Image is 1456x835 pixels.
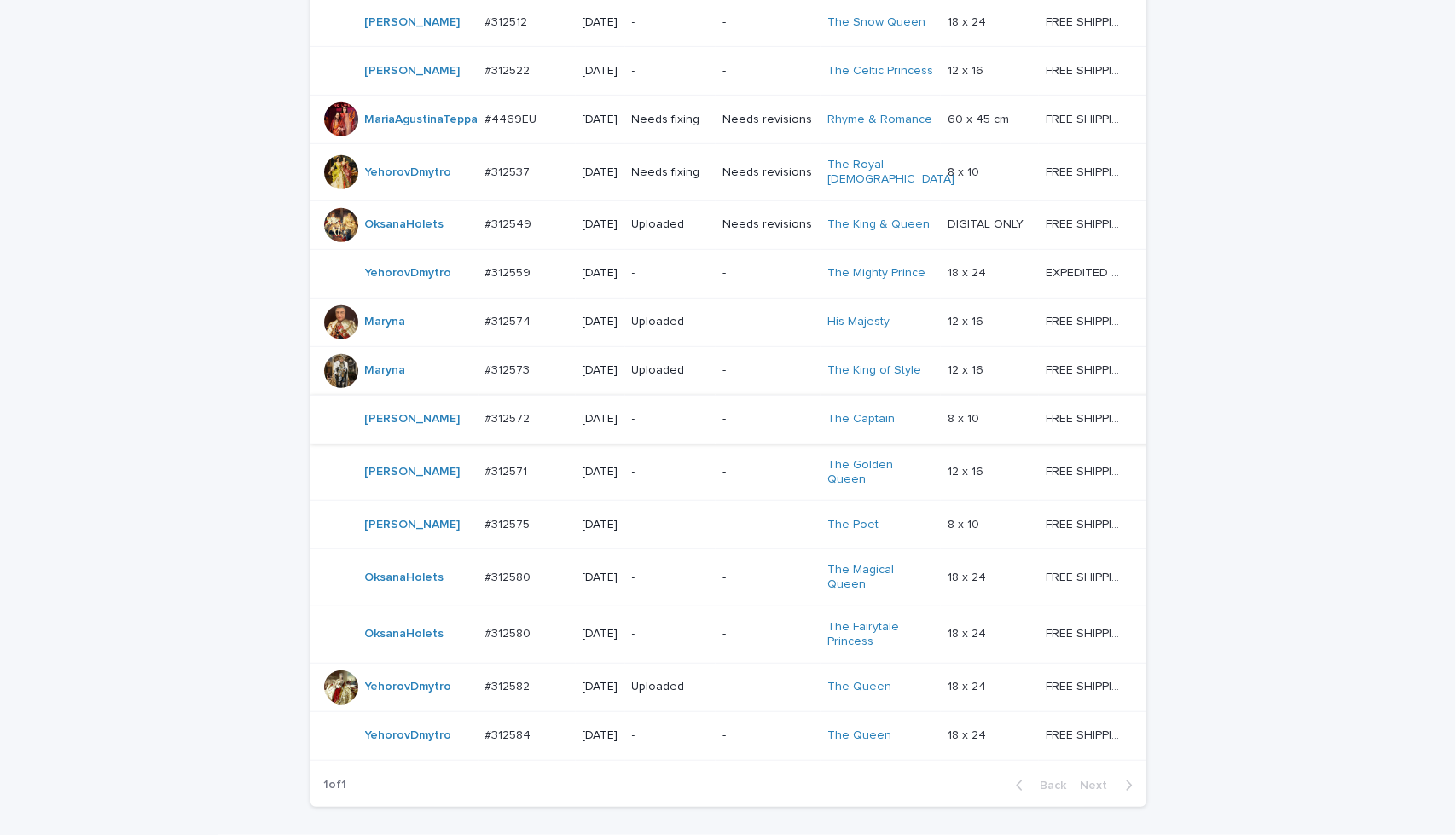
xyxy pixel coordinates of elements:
p: [DATE] [583,465,618,479]
a: YehorovDmytro [365,165,452,180]
p: Needs revisions [722,217,814,232]
p: 12 x 16 [948,311,987,329]
p: - [632,266,709,281]
p: 18 x 24 [948,676,989,694]
p: [DATE] [583,363,618,378]
a: MariaAgustinaTeppa [365,113,479,127]
p: #312575 [485,514,534,532]
p: Needs revisions [722,113,814,127]
p: FREE SHIPPING - preview in 1-2 business days, after your approval delivery will take 5-10 b.d. [1046,162,1128,180]
p: FREE SHIPPING - preview in 1-2 business days, after your approval delivery will take 5-10 b.d. [1046,676,1128,694]
tr: [PERSON_NAME] #312571#312571 [DATE]--The Golden Queen 12 x 1612 x 16 FREE SHIPPING - preview in 1... [310,444,1152,501]
p: [DATE] [583,113,618,127]
p: - [722,363,814,378]
p: Needs fixing [632,113,709,127]
p: 18 x 24 [948,263,989,281]
p: #312549 [485,214,536,232]
a: [PERSON_NAME] [365,412,461,426]
p: [DATE] [583,627,618,641]
p: - [722,15,814,30]
p: FREE SHIPPING - preview in 1-2 business days, after your approval delivery will take 5-10 b.d. [1046,61,1128,78]
button: Next [1074,778,1146,793]
p: [DATE] [583,165,618,180]
p: #312512 [485,12,531,30]
p: 60 x 45 cm [948,109,1012,127]
a: [PERSON_NAME] [365,64,461,78]
p: 12 x 16 [948,360,987,378]
a: The Golden Queen [827,458,934,487]
a: The Snow Queen [827,15,925,30]
tr: [PERSON_NAME] #312575#312575 [DATE]--The Poet 8 x 108 x 10 FREE SHIPPING - preview in 1-2 busines... [310,501,1152,549]
p: 12 x 16 [948,61,987,78]
p: [DATE] [583,412,618,426]
p: 12 x 16 [948,461,987,479]
p: - [632,571,709,585]
a: The Queen [827,728,891,743]
a: Maryna [365,363,406,378]
p: [DATE] [583,15,618,30]
tr: YehorovDmytro #312582#312582 [DATE]Uploaded-The Queen 18 x 2418 x 24 FREE SHIPPING - preview in 1... [310,663,1152,711]
p: #312573 [485,360,534,378]
p: FREE SHIPPING - preview in 1-2 business days, after your approval delivery will take 5-10 b.d. [1046,623,1128,641]
tr: OksanaHolets #312580#312580 [DATE]--The Fairytale Princess 18 x 2418 x 24 FREE SHIPPING - preview... [310,606,1152,663]
p: - [722,680,814,694]
a: OksanaHolets [365,627,444,641]
a: The Queen [827,680,891,694]
a: The Celtic Princess [827,64,933,78]
p: #312584 [485,725,535,743]
p: FREE SHIPPING - preview in 1-2 business days, after your approval delivery will take 5-10 b.d. [1046,461,1128,479]
p: #312574 [485,311,535,329]
p: #4469EU [485,109,541,127]
a: The Mighty Prince [827,266,925,281]
p: DIGITAL ONLY [948,214,1027,232]
p: - [632,518,709,532]
p: 18 x 24 [948,567,989,585]
p: 18 x 24 [948,12,989,30]
tr: YehorovDmytro #312584#312584 [DATE]--The Queen 18 x 2418 x 24 FREE SHIPPING - preview in 1-2 busi... [310,711,1152,760]
p: FREE SHIPPING - preview in 1-2 business days, after your approval delivery will take 5-10 b.d. [1046,567,1128,585]
p: - [722,627,814,641]
span: Next [1081,780,1118,792]
tr: [PERSON_NAME] #312572#312572 [DATE]--The Captain 8 x 108 x 10 FREE SHIPPING - preview in 1-2 busi... [310,395,1152,444]
p: - [632,64,709,78]
p: [DATE] [583,315,618,329]
p: FREE SHIPPING - preview in 1-2 business days, after your approval delivery will take 5-10 b.d. [1046,214,1128,232]
p: [DATE] [583,728,618,743]
p: [DATE] [583,64,618,78]
tr: MariaAgustinaTeppa #4469EU#4469EU [DATE]Needs fixingNeeds revisionsRhyme & Romance 60 x 45 cm60 x... [310,96,1152,144]
p: - [722,64,814,78]
a: YehorovDmytro [365,266,452,281]
p: - [722,571,814,585]
p: - [722,412,814,426]
p: [DATE] [583,266,618,281]
p: - [722,728,814,743]
p: Uploaded [632,363,709,378]
p: FREE SHIPPING - preview in 1-2 business days, after your approval delivery will take 5-10 b.d. [1046,725,1128,743]
p: 8 x 10 [948,514,983,532]
a: [PERSON_NAME] [365,465,461,479]
a: The Fairytale Princess [827,620,934,649]
p: FREE SHIPPING - preview in 1-2 business days, after your approval delivery will take 6-10 busines... [1046,109,1128,127]
p: #312582 [485,676,534,694]
p: #312522 [485,61,534,78]
p: [DATE] [583,571,618,585]
p: - [632,15,709,30]
p: FREE SHIPPING - preview in 1-2 business days, after your approval delivery will take 5-10 b.d. [1046,360,1128,378]
p: EXPEDITED SHIPPING - preview in 1 business day; delivery up to 5 business days after your approval. [1046,263,1128,281]
tr: OksanaHolets #312549#312549 [DATE]UploadedNeeds revisionsThe King & Queen DIGITAL ONLYDIGITAL ONL... [310,200,1152,249]
tr: OksanaHolets #312580#312580 [DATE]--The Magical Queen 18 x 2418 x 24 FREE SHIPPING - preview in 1... [310,549,1152,606]
tr: YehorovDmytro #312537#312537 [DATE]Needs fixingNeeds revisionsThe Royal [DEMOGRAPHIC_DATA] 8 x 10... [310,144,1152,201]
a: Maryna [365,315,406,329]
p: - [722,266,814,281]
a: [PERSON_NAME] [365,15,461,30]
a: [PERSON_NAME] [365,518,461,532]
tr: [PERSON_NAME] #312522#312522 [DATE]--The Celtic Princess 12 x 1612 x 16 FREE SHIPPING - preview i... [310,47,1152,96]
p: [DATE] [583,518,618,532]
p: 1 of 1 [310,764,361,806]
p: - [632,412,709,426]
p: #312559 [485,263,535,281]
p: 8 x 10 [948,162,983,180]
a: OksanaHolets [365,571,444,585]
a: The Magical Queen [827,563,934,592]
button: Back [1002,778,1074,793]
